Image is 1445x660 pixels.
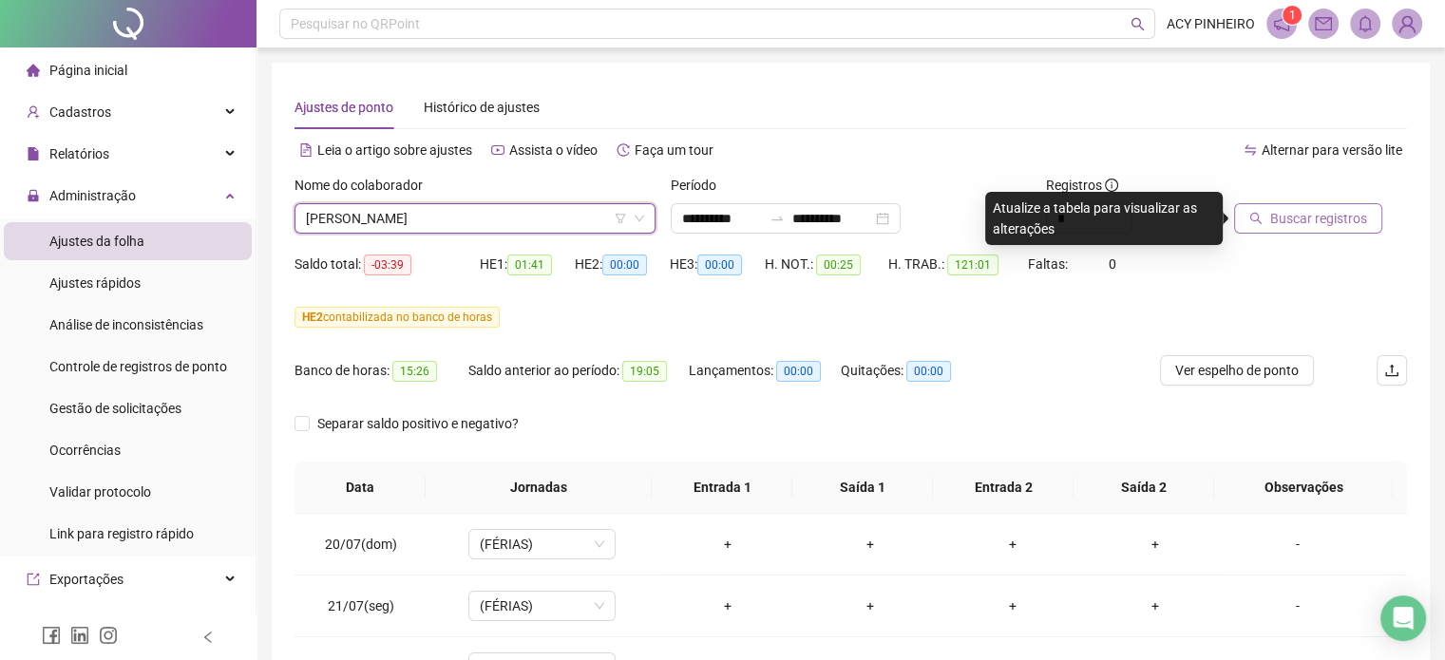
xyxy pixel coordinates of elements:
span: Ver espelho de ponto [1175,360,1299,381]
button: Buscar registros [1234,203,1382,234]
span: notification [1273,15,1290,32]
span: down [634,213,645,224]
span: instagram [99,626,118,645]
span: to [770,211,785,226]
span: Faltas: [1028,256,1071,272]
span: linkedin [70,626,89,645]
span: 00:00 [602,255,647,275]
span: Ajustes da folha [49,234,144,249]
span: export [27,573,40,586]
div: Lançamentos: [689,360,841,382]
span: 21/07(seg) [328,598,394,613]
span: search [1131,17,1145,31]
span: mail [1315,15,1332,32]
span: BARBARA MARIA DA SILVA RAMOS [306,204,644,233]
span: ACY PINHEIRO [1167,13,1255,34]
span: history [617,143,630,157]
span: Página inicial [49,63,127,78]
span: Exportações [49,572,124,587]
span: Separar saldo positivo e negativo? [310,413,526,434]
span: filter [615,213,626,224]
div: HE 1: [480,254,575,275]
div: + [814,595,926,616]
span: HE 2 [302,311,323,324]
span: upload [1384,363,1399,378]
span: Link para registro rápido [49,526,194,541]
span: swap [1244,143,1257,157]
span: info-circle [1105,179,1118,192]
span: 0 [1109,256,1116,272]
div: - [1241,534,1353,555]
th: Jornadas [426,462,652,514]
span: 00:00 [697,255,742,275]
sup: 1 [1283,6,1302,25]
th: Data [295,462,426,514]
div: - [1241,595,1353,616]
th: Entrada 1 [652,462,792,514]
img: 88575 [1393,9,1421,38]
div: Quitações: [841,360,979,382]
span: 15:26 [392,361,437,382]
span: Observações [1229,477,1378,498]
span: Faça um tour [635,142,713,158]
span: Registros [1046,175,1118,196]
span: -03:39 [364,255,411,275]
div: + [957,534,1069,555]
th: Entrada 2 [933,462,1074,514]
div: H. NOT.: [765,254,888,275]
span: 20/07(dom) [325,537,397,552]
span: facebook [42,626,61,645]
span: 00:00 [776,361,821,382]
span: youtube [491,143,504,157]
span: Assista o vídeo [509,142,598,158]
div: Banco de horas: [295,360,468,382]
span: Gestão de solicitações [49,401,181,416]
div: + [1099,534,1211,555]
th: Observações [1214,462,1393,514]
div: HE 3: [670,254,765,275]
div: Atualize a tabela para visualizar as alterações [985,192,1223,245]
span: search [1249,212,1263,225]
span: left [201,631,215,644]
div: Saldo anterior ao período: [468,360,689,382]
div: + [672,534,784,555]
span: Leia o artigo sobre ajustes [317,142,472,158]
div: HE 2: [575,254,670,275]
button: Ver espelho de ponto [1160,355,1314,386]
span: bell [1357,15,1374,32]
span: Buscar registros [1270,208,1367,229]
span: swap-right [770,211,785,226]
div: + [814,534,926,555]
span: Relatórios [49,146,109,161]
span: 121:01 [947,255,998,275]
span: Ajustes rápidos [49,275,141,291]
label: Período [671,175,729,196]
th: Saída 2 [1074,462,1214,514]
span: Ajustes de ponto [295,100,393,115]
span: Integrações [49,613,120,629]
span: contabilizada no banco de horas [295,307,500,328]
span: (FÉRIAS) [480,592,604,620]
div: Saldo total: [295,254,480,275]
span: Histórico de ajustes [424,100,540,115]
span: lock [27,189,40,202]
span: 00:00 [906,361,951,382]
span: Validar protocolo [49,484,151,500]
span: file [27,147,40,160]
span: Administração [49,188,136,203]
span: Controle de registros de ponto [49,359,227,374]
span: Alternar para versão lite [1262,142,1402,158]
div: Open Intercom Messenger [1380,595,1426,641]
div: H. TRAB.: [888,254,1027,275]
span: Ocorrências [49,443,121,458]
span: Cadastros [49,104,111,120]
div: + [1099,595,1211,616]
span: file-text [299,143,313,157]
th: Saída 1 [792,462,933,514]
span: Análise de inconsistências [49,317,203,332]
div: + [672,595,784,616]
span: (FÉRIAS) [480,530,604,558]
span: 19:05 [622,361,667,382]
span: 1 [1289,9,1296,22]
span: 01:41 [507,255,552,275]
